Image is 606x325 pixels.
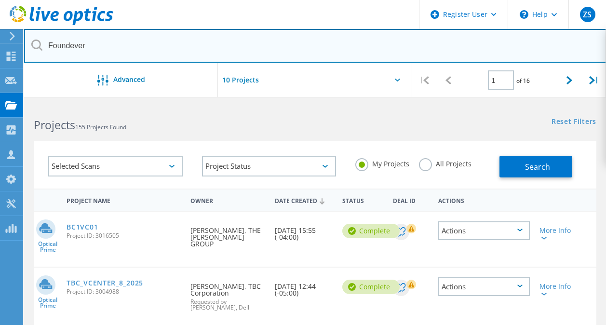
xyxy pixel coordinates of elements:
[525,162,550,172] span: Search
[67,233,181,239] span: Project ID: 3016505
[520,10,528,19] svg: \n
[270,268,337,306] div: [DATE] 12:44 (-05:00)
[499,156,572,177] button: Search
[202,156,337,176] div: Project Status
[34,117,75,133] b: Projects
[342,224,400,238] div: Complete
[355,158,409,167] label: My Projects
[539,227,575,241] div: More Info
[337,191,388,209] div: Status
[433,191,535,209] div: Actions
[438,221,530,240] div: Actions
[190,299,265,311] span: Requested by [PERSON_NAME], Dell
[270,191,337,209] div: Date Created
[113,76,145,83] span: Advanced
[75,123,126,131] span: 155 Projects Found
[412,63,436,97] div: |
[270,212,337,250] div: [DATE] 15:55 (-04:00)
[34,297,62,309] span: Optical Prime
[48,156,183,176] div: Selected Scans
[186,191,270,209] div: Owner
[62,191,186,209] div: Project Name
[186,212,270,257] div: [PERSON_NAME], THE [PERSON_NAME] GROUP
[186,268,270,320] div: [PERSON_NAME], TBC Corporation
[419,158,471,167] label: All Projects
[539,283,575,297] div: More Info
[552,118,596,126] a: Reset Filters
[67,280,143,286] a: TBC_VCENTER_8_2025
[582,63,606,97] div: |
[583,11,592,18] span: ZS
[516,77,530,85] span: of 16
[438,277,530,296] div: Actions
[67,289,181,295] span: Project ID: 3004988
[67,224,98,230] a: BC1VC01
[388,191,433,209] div: Deal Id
[34,241,62,253] span: Optical Prime
[10,20,113,27] a: Live Optics Dashboard
[342,280,400,294] div: Complete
